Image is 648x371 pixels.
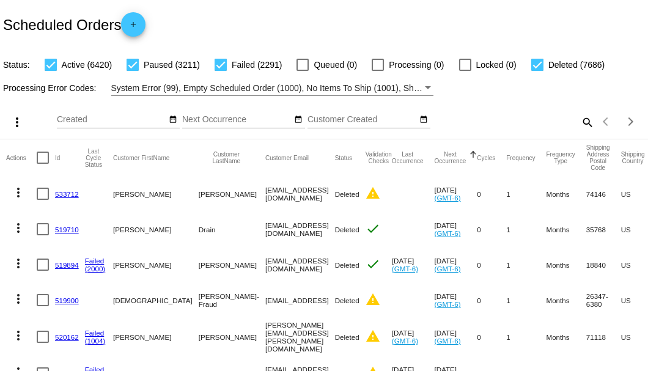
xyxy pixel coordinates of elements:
[506,282,546,318] mat-cell: 1
[477,176,506,211] mat-cell: 0
[199,247,265,282] mat-cell: [PERSON_NAME]
[144,57,200,72] span: Paused (3211)
[366,221,380,236] mat-icon: check
[435,211,477,247] mat-cell: [DATE]
[586,247,621,282] mat-cell: 18840
[126,20,141,35] mat-icon: add
[435,318,477,356] mat-cell: [DATE]
[546,176,586,211] mat-cell: Months
[435,247,477,282] mat-cell: [DATE]
[294,115,303,125] mat-icon: date_range
[546,282,586,318] mat-cell: Months
[506,176,546,211] mat-cell: 1
[232,57,282,72] span: Failed (2291)
[55,154,60,161] button: Change sorting for Id
[265,282,335,318] mat-cell: [EMAIL_ADDRESS]
[113,211,199,247] mat-cell: [PERSON_NAME]
[55,333,79,341] a: 520162
[314,57,357,72] span: Queued (0)
[11,185,26,200] mat-icon: more_vert
[586,282,621,318] mat-cell: 26347-6380
[506,318,546,356] mat-cell: 1
[335,296,359,304] span: Deleted
[621,151,645,164] button: Change sorting for ShippingCountry
[199,318,265,356] mat-cell: [PERSON_NAME]
[169,115,177,125] mat-icon: date_range
[392,247,435,282] mat-cell: [DATE]
[335,226,359,233] span: Deleted
[435,229,461,237] a: (GMT-6)
[586,176,621,211] mat-cell: 74146
[113,154,169,161] button: Change sorting for CustomerFirstName
[392,318,435,356] mat-cell: [DATE]
[11,292,26,306] mat-icon: more_vert
[11,256,26,271] mat-icon: more_vert
[586,318,621,356] mat-cell: 71118
[366,186,380,200] mat-icon: warning
[476,57,517,72] span: Locked (0)
[546,318,586,356] mat-cell: Months
[85,265,106,273] a: (2000)
[506,247,546,282] mat-cell: 1
[435,337,461,345] a: (GMT-6)
[506,211,546,247] mat-cell: 1
[477,282,506,318] mat-cell: 0
[335,333,359,341] span: Deleted
[389,57,444,72] span: Processing (0)
[199,151,254,164] button: Change sorting for CustomerLastName
[335,190,359,198] span: Deleted
[113,247,199,282] mat-cell: [PERSON_NAME]
[85,329,105,337] a: Failed
[366,139,392,176] mat-header-cell: Validation Checks
[3,12,145,37] h2: Scheduled Orders
[435,194,461,202] a: (GMT-6)
[477,211,506,247] mat-cell: 0
[586,144,610,171] button: Change sorting for ShippingPostcode
[435,300,461,308] a: (GMT-6)
[265,318,335,356] mat-cell: [PERSON_NAME][EMAIL_ADDRESS][PERSON_NAME][DOMAIN_NAME]
[335,154,352,161] button: Change sorting for Status
[113,318,199,356] mat-cell: [PERSON_NAME]
[477,247,506,282] mat-cell: 0
[55,190,79,198] a: 533712
[199,176,265,211] mat-cell: [PERSON_NAME]
[546,151,575,164] button: Change sorting for FrequencyType
[506,154,535,161] button: Change sorting for Frequency
[265,154,309,161] button: Change sorting for CustomerEmail
[548,57,605,72] span: Deleted (7686)
[392,337,418,345] a: (GMT-6)
[580,112,594,131] mat-icon: search
[55,226,79,233] a: 519710
[85,148,102,168] button: Change sorting for LastProcessingCycleId
[57,115,167,125] input: Created
[199,282,265,318] mat-cell: [PERSON_NAME]- Fraud
[335,261,359,269] span: Deleted
[113,176,199,211] mat-cell: [PERSON_NAME]
[477,154,495,161] button: Change sorting for Cycles
[11,221,26,235] mat-icon: more_vert
[10,115,24,130] mat-icon: more_vert
[419,115,428,125] mat-icon: date_range
[366,257,380,271] mat-icon: check
[3,83,97,93] span: Processing Error Codes:
[265,247,335,282] mat-cell: [EMAIL_ADDRESS][DOMAIN_NAME]
[199,211,265,247] mat-cell: Drain
[11,328,26,343] mat-icon: more_vert
[435,151,466,164] button: Change sorting for NextOccurrenceUtc
[435,265,461,273] a: (GMT-6)
[3,60,30,70] span: Status:
[85,337,106,345] a: (1004)
[546,211,586,247] mat-cell: Months
[182,115,292,125] input: Next Occurrence
[435,176,477,211] mat-cell: [DATE]
[307,115,418,125] input: Customer Created
[366,329,380,343] mat-icon: warning
[619,109,643,134] button: Next page
[435,282,477,318] mat-cell: [DATE]
[55,261,79,269] a: 519894
[594,109,619,134] button: Previous page
[62,57,112,72] span: Active (6420)
[111,81,434,96] mat-select: Filter by Processing Error Codes
[113,282,199,318] mat-cell: [DEMOGRAPHIC_DATA]
[265,211,335,247] mat-cell: [EMAIL_ADDRESS][DOMAIN_NAME]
